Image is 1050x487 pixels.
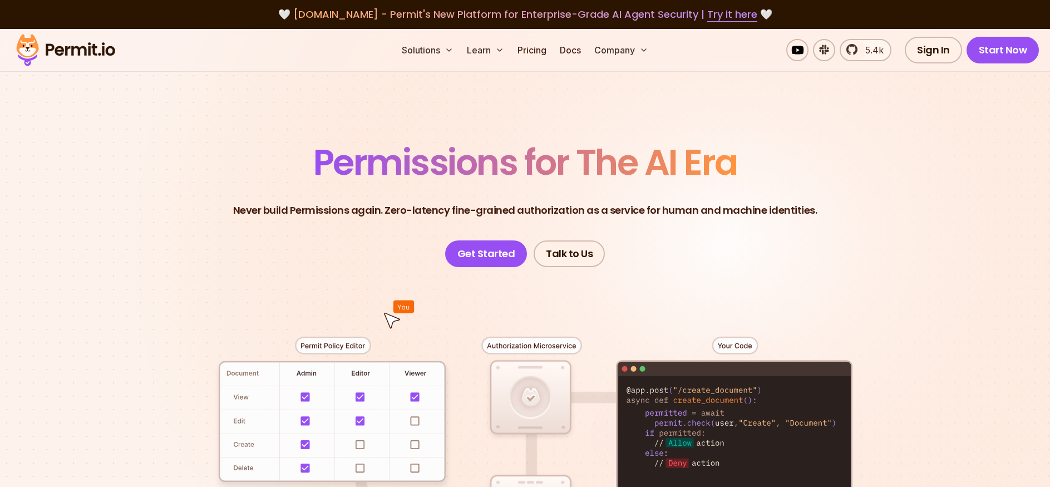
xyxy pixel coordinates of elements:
[967,37,1039,63] a: Start Now
[513,39,551,61] a: Pricing
[313,137,737,187] span: Permissions for The AI Era
[534,240,605,267] a: Talk to Us
[905,37,962,63] a: Sign In
[233,203,817,218] p: Never build Permissions again. Zero-latency fine-grained authorization as a service for human and...
[707,7,757,22] a: Try it here
[555,39,585,61] a: Docs
[397,39,458,61] button: Solutions
[27,7,1023,22] div: 🤍 🤍
[293,7,757,21] span: [DOMAIN_NAME] - Permit's New Platform for Enterprise-Grade AI Agent Security |
[590,39,653,61] button: Company
[445,240,528,267] a: Get Started
[462,39,509,61] button: Learn
[840,39,891,61] a: 5.4k
[11,31,120,69] img: Permit logo
[859,43,884,57] span: 5.4k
